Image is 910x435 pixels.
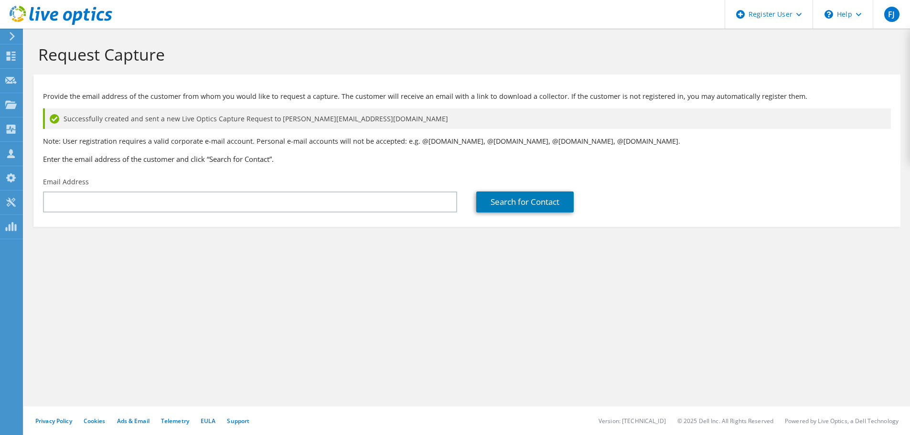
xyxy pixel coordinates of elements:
h1: Request Capture [38,44,891,64]
p: Provide the email address of the customer from whom you would like to request a capture. The cust... [43,91,891,102]
p: Note: User registration requires a valid corporate e-mail account. Personal e-mail accounts will ... [43,136,891,147]
a: Privacy Policy [35,417,72,425]
label: Email Address [43,177,89,187]
a: Telemetry [161,417,189,425]
a: Search for Contact [476,191,574,212]
li: Version: [TECHNICAL_ID] [599,417,666,425]
span: FJ [884,7,899,22]
svg: \n [824,10,833,19]
li: © 2025 Dell Inc. All Rights Reserved [677,417,773,425]
li: Powered by Live Optics, a Dell Technology [785,417,899,425]
a: EULA [201,417,215,425]
a: Ads & Email [117,417,150,425]
h3: Enter the email address of the customer and click “Search for Contact”. [43,154,891,164]
span: Successfully created and sent a new Live Optics Capture Request to [PERSON_NAME][EMAIL_ADDRESS][D... [64,114,448,124]
a: Cookies [84,417,106,425]
a: Support [227,417,249,425]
